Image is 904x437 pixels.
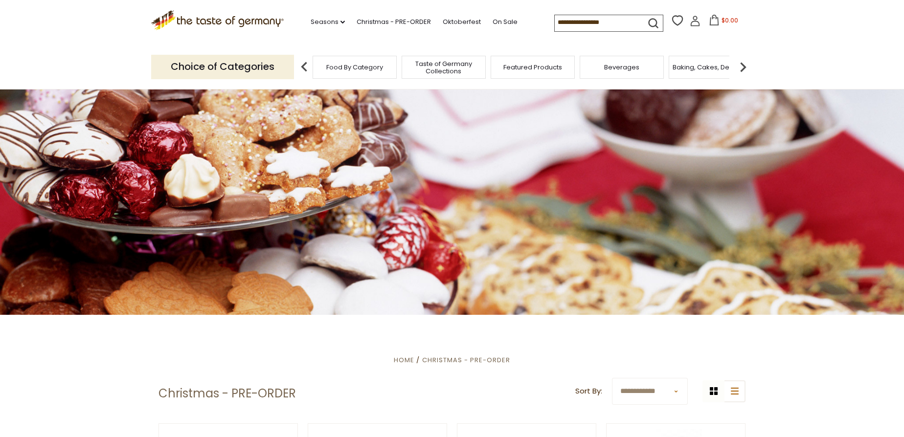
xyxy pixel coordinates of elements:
[311,17,345,27] a: Seasons
[575,385,602,397] label: Sort By:
[405,60,483,75] a: Taste of Germany Collections
[294,57,314,77] img: previous arrow
[702,15,744,29] button: $0.00
[604,64,639,71] a: Beverages
[326,64,383,71] a: Food By Category
[722,16,738,24] span: $0.00
[493,17,518,27] a: On Sale
[394,355,414,365] a: Home
[357,17,431,27] a: Christmas - PRE-ORDER
[158,386,296,401] h1: Christmas - PRE-ORDER
[673,64,748,71] a: Baking, Cakes, Desserts
[503,64,562,71] a: Featured Products
[422,355,510,365] a: Christmas - PRE-ORDER
[151,55,294,79] p: Choice of Categories
[733,57,753,77] img: next arrow
[443,17,481,27] a: Oktoberfest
